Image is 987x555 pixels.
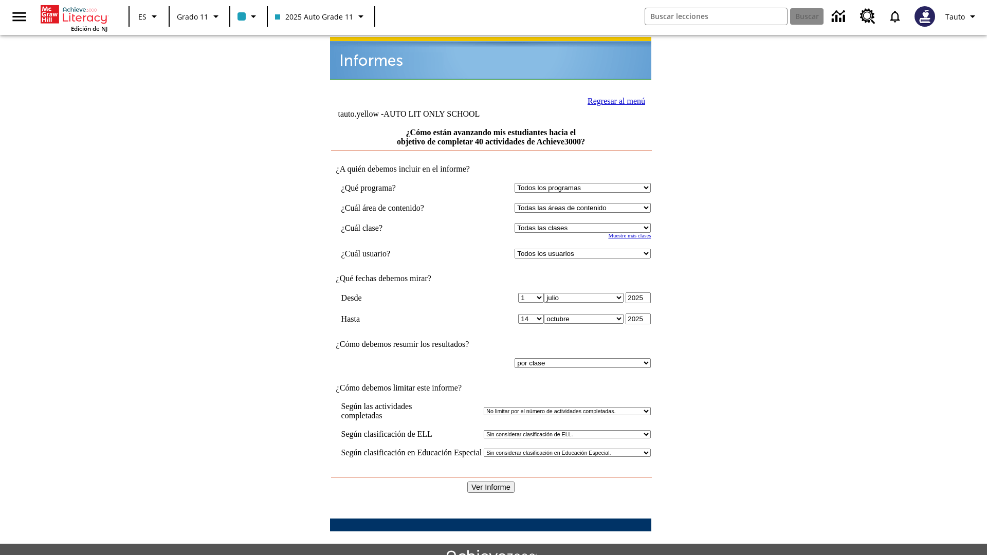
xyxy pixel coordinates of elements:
span: 2025 Auto Grade 11 [275,11,353,22]
span: Grado 11 [177,11,208,22]
button: Lenguaje: ES, Selecciona un idioma [133,7,166,26]
td: tauto.yellow - [338,109,526,119]
span: Edición de NJ [71,25,107,32]
nobr: ¿Cuál área de contenido? [341,203,424,212]
td: Desde [341,292,456,303]
button: El color de la clase es azul claro. Cambiar el color de la clase. [233,7,264,26]
td: Según clasificación de ELL [341,430,482,439]
a: Notificaciones [882,3,908,30]
td: Hasta [341,313,456,324]
input: Buscar campo [645,8,787,25]
a: Regresar al menú [588,97,645,105]
span: Tauto [945,11,965,22]
td: ¿Qué programa? [341,183,456,193]
button: Perfil/Configuración [941,7,983,26]
button: Grado: Grado 11, Elige un grado [173,7,226,26]
button: Abrir el menú lateral [4,2,34,32]
a: Muestre más clases [608,233,651,238]
td: ¿Cuál usuario? [341,249,456,258]
td: ¿Qué fechas debemos mirar? [331,274,651,283]
span: ES [138,11,147,22]
img: header [330,37,651,80]
td: Según clasificación en Educación Especial [341,448,482,457]
a: Centro de información [826,3,854,31]
img: Avatar [915,6,935,27]
nobr: AUTO LIT ONLY SCHOOL [383,109,480,118]
td: ¿A quién debemos incluir en el informe? [331,164,651,174]
div: Portada [41,3,107,32]
button: Escoja un nuevo avatar [908,3,941,30]
a: ¿Cómo están avanzando mis estudiantes hacia el objetivo de completar 40 actividades de Achieve3000? [397,128,585,146]
td: ¿Cómo debemos resumir los resultados? [331,340,651,349]
td: Según las actividades completadas [341,402,482,420]
td: ¿Cuál clase? [341,223,456,233]
input: Ver Informe [467,482,515,493]
a: Centro de recursos, Se abrirá en una pestaña nueva. [854,3,882,30]
button: Clase: 2025 Auto Grade 11, Selecciona una clase [271,7,371,26]
td: ¿Cómo debemos limitar este informe? [331,383,651,393]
